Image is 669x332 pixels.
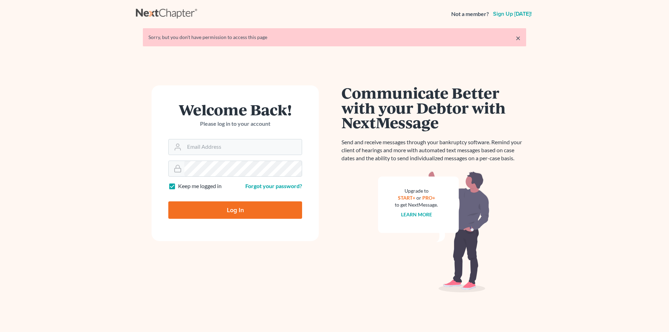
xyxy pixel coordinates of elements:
div: to get NextMessage. [395,201,438,208]
span: or [416,195,421,201]
a: Sign up [DATE]! [492,11,533,17]
a: Learn more [401,211,432,217]
a: PRO+ [422,195,435,201]
h1: Communicate Better with your Debtor with NextMessage [341,85,526,130]
input: Log In [168,201,302,219]
div: Upgrade to [395,187,438,194]
h1: Welcome Back! [168,102,302,117]
div: Sorry, but you don't have permission to access this page [148,34,521,41]
strong: Not a member? [451,10,489,18]
input: Email Address [184,139,302,155]
img: nextmessage_bg-59042aed3d76b12b5cd301f8e5b87938c9018125f34e5fa2b7a6b67550977c72.svg [378,171,490,293]
a: × [516,34,521,42]
a: Forgot your password? [245,183,302,189]
p: Please log in to your account [168,120,302,128]
p: Send and receive messages through your bankruptcy software. Remind your client of hearings and mo... [341,138,526,162]
label: Keep me logged in [178,182,222,190]
a: START+ [398,195,415,201]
